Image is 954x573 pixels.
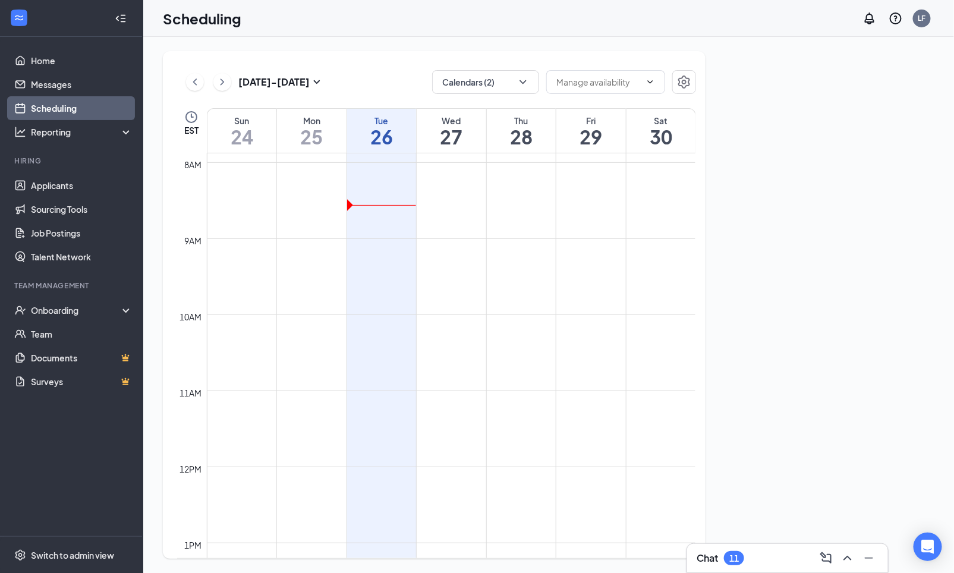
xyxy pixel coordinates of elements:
svg: Analysis [14,126,26,138]
a: August 25, 2025 [277,109,347,153]
div: Sun [207,115,276,127]
button: Settings [672,70,696,94]
div: 9am [182,234,204,247]
button: ChevronUp [838,549,857,568]
a: August 28, 2025 [487,109,556,153]
div: Switch to admin view [31,549,114,561]
button: ComposeMessage [817,549,836,568]
a: Messages [31,73,133,96]
a: DocumentsCrown [31,346,133,370]
div: Wed [417,115,486,127]
span: EST [184,124,199,136]
div: LF [918,13,926,23]
svg: ChevronUp [840,551,855,565]
a: August 30, 2025 [626,109,695,153]
div: Onboarding [31,304,122,316]
div: Team Management [14,281,130,291]
div: Fri [556,115,626,127]
button: Calendars (2)ChevronDown [432,70,539,94]
h1: 27 [417,127,486,147]
a: Applicants [31,174,133,197]
a: Sourcing Tools [31,197,133,221]
svg: Collapse [115,12,127,24]
button: ChevronLeft [186,73,204,91]
svg: Notifications [862,11,877,26]
div: 10am [178,310,204,323]
svg: ComposeMessage [819,551,833,565]
svg: ChevronRight [216,75,228,89]
h1: Scheduling [163,8,241,29]
h1: 25 [277,127,347,147]
div: Open Intercom Messenger [914,533,942,561]
svg: QuestionInfo [889,11,903,26]
a: Talent Network [31,245,133,269]
div: 11am [178,386,204,399]
svg: Minimize [862,551,876,565]
div: 11 [729,553,739,563]
h1: 26 [347,127,417,147]
a: August 27, 2025 [417,109,486,153]
div: 12pm [178,462,204,476]
a: August 29, 2025 [556,109,626,153]
svg: ChevronDown [646,77,655,87]
svg: UserCheck [14,304,26,316]
div: Mon [277,115,347,127]
div: Sat [626,115,695,127]
button: Minimize [859,549,879,568]
div: Thu [487,115,556,127]
input: Manage availability [556,75,641,89]
svg: Clock [184,110,199,124]
a: August 26, 2025 [347,109,417,153]
svg: ChevronLeft [189,75,201,89]
svg: Settings [14,549,26,561]
h1: 24 [207,127,276,147]
svg: SmallChevronDown [310,75,324,89]
div: Tue [347,115,417,127]
h3: [DATE] - [DATE] [238,75,310,89]
a: Job Postings [31,221,133,245]
div: Reporting [31,126,133,138]
h1: 29 [556,127,626,147]
button: ChevronRight [213,73,231,91]
div: 8am [182,158,204,171]
a: SurveysCrown [31,370,133,393]
svg: ChevronDown [517,76,529,88]
a: Team [31,322,133,346]
a: Home [31,49,133,73]
a: Scheduling [31,96,133,120]
div: Hiring [14,156,130,166]
a: August 24, 2025 [207,109,276,153]
h1: 28 [487,127,556,147]
svg: Settings [677,75,691,89]
h3: Chat [697,552,718,565]
div: 1pm [182,539,204,552]
svg: WorkstreamLogo [13,12,25,24]
h1: 30 [626,127,695,147]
